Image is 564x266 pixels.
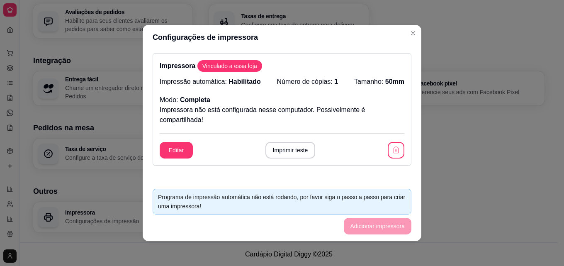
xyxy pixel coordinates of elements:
[160,60,404,72] p: Impressora
[160,77,261,87] p: Impressão automática:
[406,27,420,40] button: Close
[334,78,338,85] span: 1
[277,77,338,87] p: Número de cópias:
[199,62,260,70] span: Vinculado a essa loja
[385,78,404,85] span: 50mm
[160,105,404,125] p: Impressora não está configurada nesse computador. Possivelmente é compartilhada!
[160,142,193,159] button: Editar
[229,78,260,85] span: Habilitado
[143,25,421,50] header: Configurações de impressora
[354,77,404,87] p: Tamanho:
[160,95,210,105] p: Modo:
[158,193,406,211] div: Programa de impressão automática não está rodando, por favor siga o passo a passo para criar uma ...
[180,96,210,103] span: Completa
[265,142,316,159] button: Imprimir teste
